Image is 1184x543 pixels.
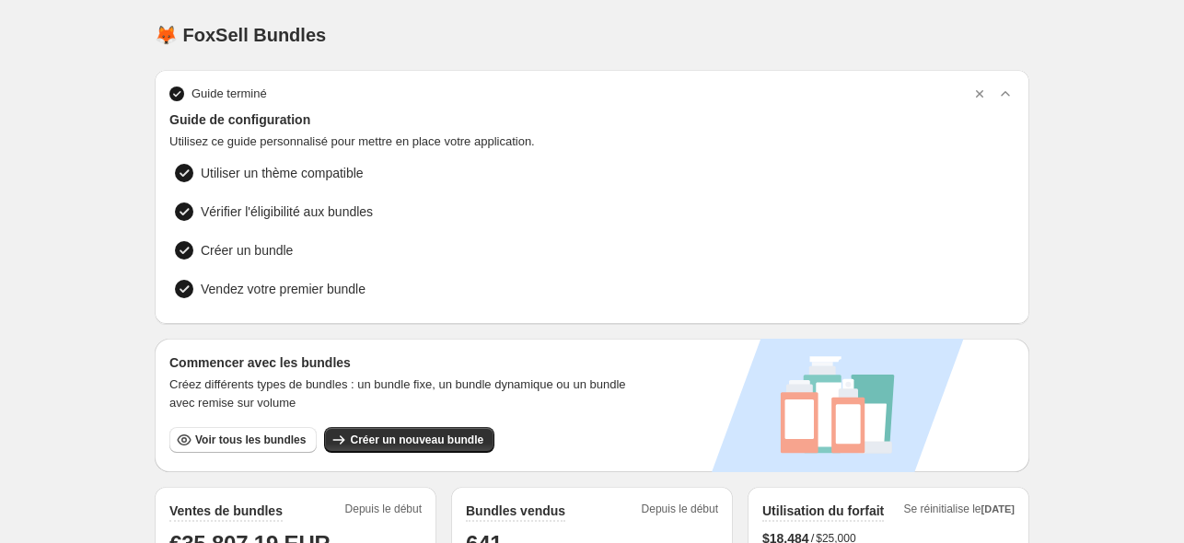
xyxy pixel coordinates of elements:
[169,502,283,520] h2: Ventes de bundles
[169,133,1015,151] span: Utilisez ce guide personnalisé pour mettre en place votre application.
[642,502,718,522] span: Depuis le début
[169,427,317,453] button: Voir tous les bundles
[201,280,366,298] span: Vendez votre premier bundle
[169,110,1015,129] span: Guide de configuration
[169,353,649,372] h3: Commencer avec les bundles
[201,241,293,260] span: Créer un bundle
[155,24,326,46] h1: 🦊 FoxSell Bundles
[169,375,649,412] span: Créez différents types de bundles : un bundle fixe, un bundle dynamique ou un bundle avec remise ...
[350,433,483,447] span: Créer un nouveau bundle
[466,502,565,520] h2: Bundles vendus
[195,433,306,447] span: Voir tous les bundles
[903,502,1015,522] span: Se réinitialise le
[762,502,884,520] h2: Utilisation du forfait
[981,503,1015,514] span: [DATE]
[192,85,267,103] span: Guide terminé
[201,164,364,182] span: Utiliser un thème compatible
[324,427,494,453] button: Créer un nouveau bundle
[345,502,422,522] span: Depuis le début
[201,202,373,221] span: Vérifier l'éligibilité aux bundles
